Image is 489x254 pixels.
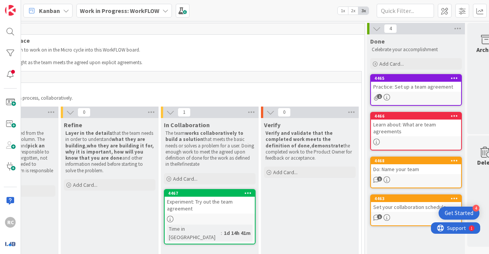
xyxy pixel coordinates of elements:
[370,74,462,106] a: 4465Practice: Set up a team agreement
[266,130,354,161] p: , the completed work to the Product Owner for feedback or acceptance.
[164,189,256,244] a: 4467Experiment: Try out the team agreementTime in [GEOGRAPHIC_DATA]:1d 14h 41m
[177,161,189,167] em: Refine
[371,113,461,120] div: 4466
[5,5,16,16] img: Visit kanbanzone.com
[370,157,462,188] a: 4468Do: Name your team
[372,47,460,53] p: Celebrate your accomplishment
[371,202,461,212] div: Set your collaboration schedule
[65,130,112,136] strong: Layer in the details
[273,169,298,176] span: Add Card...
[167,225,221,241] div: Time in [GEOGRAPHIC_DATA]
[222,229,253,237] div: 1d 14h 41m
[311,142,343,149] strong: demonstrate
[371,113,461,136] div: 4466Learn about: What are team agreements
[65,142,155,162] strong: who they are building it for, why it is important, how will you know that you are done
[374,158,461,163] div: 4468
[40,3,42,9] div: 1
[73,181,97,188] span: Add Card...
[445,209,473,217] div: Get Started
[264,121,280,129] span: Verify
[78,108,91,117] span: 0
[65,136,146,149] strong: what they are building
[473,205,479,212] div: 4
[16,1,35,10] span: Support
[377,94,382,99] span: 1
[370,194,462,226] a: 4463Set your collaboration schedule
[164,121,210,129] span: In Collaboration
[384,24,397,33] span: 4
[266,130,334,149] strong: Verify and validate that the completed work meets the definition of done
[439,207,479,220] div: Open Get Started checklist, remaining modules: 4
[165,130,244,142] strong: works collaboratively to build a solution
[374,113,461,119] div: 4466
[221,229,222,237] span: :
[371,75,461,92] div: 4465Practice: Set up a team agreement
[377,4,434,18] input: Quick Filter...
[5,238,16,249] img: avatar
[371,157,461,164] div: 4468
[379,60,404,67] span: Add Card...
[165,190,255,197] div: 4467
[348,7,358,15] span: 2x
[377,214,382,219] span: 1
[371,157,461,174] div: 4468Do: Name your team
[371,75,461,82] div: 4465
[178,108,191,117] span: 1
[371,82,461,92] div: Practice: Set up a team agreement
[371,120,461,136] div: Learn about: What are team agreements
[64,121,82,129] span: Refine
[173,175,198,182] span: Add Card...
[168,191,255,196] div: 4467
[5,217,16,228] div: RC
[65,130,154,174] p: that the team needs in order to understand , and other information needed before starting to solv...
[338,7,348,15] span: 1x
[278,108,291,117] span: 0
[165,190,255,214] div: 4467Experiment: Try out the team agreement
[377,176,382,181] span: 1
[80,7,159,15] b: Work in Progress: WorkFLOW
[370,37,385,45] span: Done
[371,195,461,202] div: 4463
[370,112,462,150] a: 4466Learn about: What are team agreements
[371,195,461,212] div: 4463Set your collaboration schedule
[165,197,255,214] div: Experiment: Try out the team agreement
[358,7,369,15] span: 3x
[374,196,461,201] div: 4463
[371,164,461,174] div: Do: Name your team
[39,6,60,15] span: Kanban
[374,76,461,81] div: 4465
[165,130,254,168] p: The team that meets the basic needs or solves a problem for a user. Doing enough work to meet the...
